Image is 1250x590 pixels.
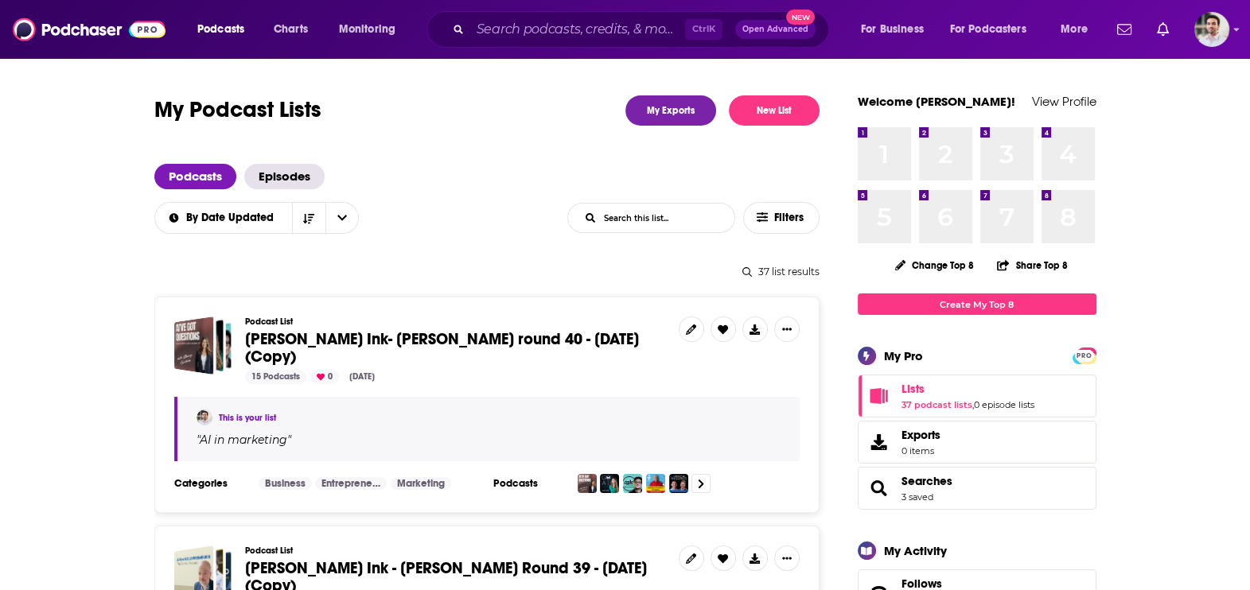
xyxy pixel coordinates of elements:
[391,477,451,490] a: Marketing
[863,385,895,407] a: Lists
[863,477,895,499] a: Searches
[774,545,800,571] button: Show More Button
[154,266,820,278] div: 37 list results
[339,18,395,41] span: Monitoring
[13,14,165,45] img: Podchaser - Follow, Share and Rate Podcasts
[729,95,820,126] button: New List
[646,474,665,493] img: Fastlane Founders and Legacy with Jason Barnard: Personal Branding, AI Strategies, and SEO Insigh...
[259,477,312,490] a: Business
[1032,94,1096,109] a: View Profile
[858,375,1096,417] span: Lists
[197,410,212,425] img: Sam Lloyd
[1061,18,1088,41] span: More
[154,202,359,234] h2: Choose List sort
[292,203,325,233] button: Sort Direction
[219,413,276,423] a: This is your list
[950,18,1026,41] span: For Podcasters
[858,467,1096,510] span: Searches
[274,18,308,41] span: Charts
[315,477,387,490] a: Entrepreneur
[200,433,287,447] span: AI in marketing
[886,255,984,275] button: Change Top 8
[858,293,1096,315] a: Create My Top 8
[578,474,597,493] img: AI've Got Questions
[1075,349,1094,361] a: PRO
[901,399,972,410] a: 37 podcast lists
[245,545,666,556] h3: Podcast List
[884,543,947,558] div: My Activity
[974,399,1034,410] a: 0 episode lists
[850,17,944,42] button: open menu
[245,316,666,327] h3: Podcast List
[774,212,806,223] span: Filters
[174,477,246,490] h3: Categories
[154,212,292,223] button: open menu
[245,331,666,366] a: [PERSON_NAME] Ink- [PERSON_NAME] round 40 - [DATE] (Copy)
[343,370,381,384] div: [DATE]
[1194,12,1229,47] span: Logged in as sam_beutlerink
[858,421,1096,464] a: Exports
[1151,16,1175,43] a: Show notifications dropdown
[901,491,933,503] a: 3 saved
[174,316,232,375] a: Beutler Ink- William Beutler round 40 - Sept 11, 2025 (Copy)
[901,382,925,396] span: Lists
[245,329,639,367] span: [PERSON_NAME] Ink- [PERSON_NAME] round 40 - [DATE] (Copy)
[1075,350,1094,362] span: PRO
[197,433,291,447] span: " "
[901,445,940,456] span: 0 items
[600,474,619,493] img: GO AI Podcast
[186,212,279,223] span: By Date Updated
[901,428,940,442] span: Exports
[774,316,800,342] button: Show More Button
[625,95,716,126] a: My Exports
[901,382,1034,396] a: Lists
[470,17,685,42] input: Search podcasts, credits, & more...
[669,474,688,493] img: The Artificial Intelligence Show
[863,431,895,453] span: Exports
[493,477,565,490] h3: Podcasts
[197,18,244,41] span: Podcasts
[685,19,722,40] span: Ctrl K
[972,399,974,410] span: ,
[786,10,815,25] span: New
[245,370,306,384] div: 15 Podcasts
[901,474,952,488] a: Searches
[186,17,265,42] button: open menu
[742,25,808,33] span: Open Advanced
[858,94,1015,109] a: Welcome [PERSON_NAME]!
[996,250,1068,281] button: Share Top 8
[735,20,816,39] button: Open AdvancedNew
[244,164,325,189] a: Episodes
[154,95,321,126] h1: My Podcast Lists
[861,18,924,41] span: For Business
[328,17,416,42] button: open menu
[1111,16,1138,43] a: Show notifications dropdown
[442,11,844,48] div: Search podcasts, credits, & more...
[263,17,317,42] a: Charts
[623,474,642,493] img: The Agile Brand with Greg Kihlström®: Expert Mode Marketing Technology, AI, & CX
[940,17,1049,42] button: open menu
[743,202,820,234] button: Filters
[1194,12,1229,47] img: User Profile
[154,164,236,189] a: Podcasts
[310,370,339,384] div: 0
[1194,12,1229,47] button: Show profile menu
[325,203,359,233] button: open menu
[1049,17,1108,42] button: open menu
[884,348,923,363] div: My Pro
